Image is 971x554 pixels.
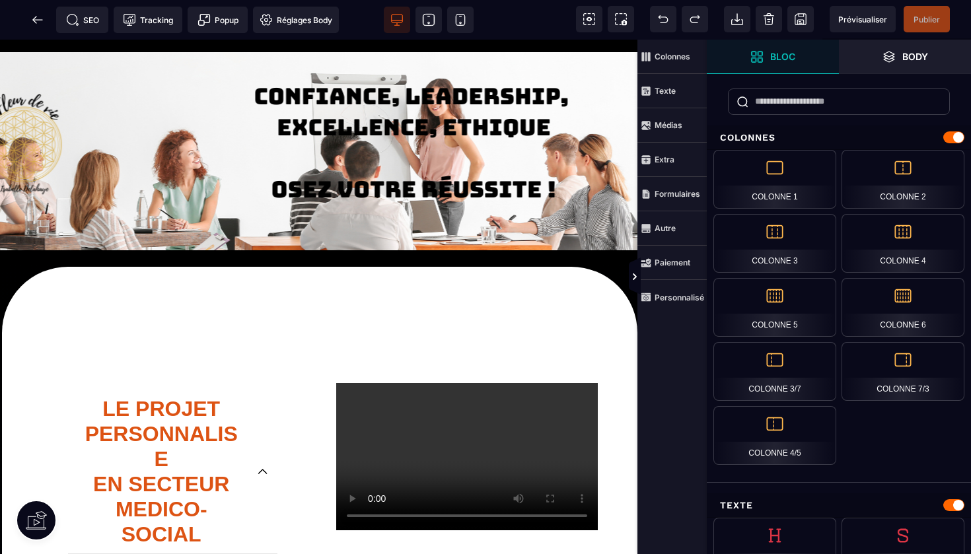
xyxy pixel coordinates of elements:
[707,125,971,150] div: Colonnes
[713,150,836,209] div: Colonne 1
[655,155,674,164] strong: Extra
[384,7,410,33] span: Voir bureau
[842,342,964,401] div: Colonne 7/3
[770,52,795,61] strong: Bloc
[66,13,99,26] span: SEO
[56,7,108,33] span: Métadata SEO
[655,223,676,233] strong: Autre
[637,280,707,314] span: Personnalisé
[655,86,676,96] strong: Texte
[682,6,708,32] span: Rétablir
[830,6,896,32] span: Aperçu
[713,278,836,337] div: Colonne 5
[637,211,707,246] span: Autre
[655,120,682,130] strong: Médias
[447,7,474,33] span: Voir mobile
[114,7,182,33] span: Code de suivi
[637,177,707,211] span: Formulaires
[842,278,964,337] div: Colonne 6
[707,493,971,518] div: Texte
[637,74,707,108] span: Texte
[713,406,836,465] div: Colonne 4/5
[655,189,700,199] strong: Formulaires
[787,6,814,32] span: Enregistrer
[724,6,750,32] span: Importer
[123,13,173,26] span: Tracking
[842,150,964,209] div: Colonne 2
[707,258,720,297] span: Afficher les vues
[188,7,248,33] span: Créer une alerte modale
[713,342,836,401] div: Colonne 3/7
[902,52,928,61] strong: Body
[838,15,887,24] span: Prévisualiser
[78,357,244,507] p: LE PROJET PERSONNALISE EN SECTEUR MEDICO-SOCIAL
[198,13,238,26] span: Popup
[608,6,634,32] span: Capture d'écran
[637,108,707,143] span: Médias
[637,246,707,280] span: Paiement
[637,40,707,74] span: Colonnes
[707,40,839,74] span: Ouvrir les blocs
[253,7,339,33] span: Favicon
[260,13,332,26] span: Réglages Body
[655,258,690,267] strong: Paiement
[637,143,707,177] span: Extra
[24,7,51,33] span: Retour
[842,214,964,273] div: Colonne 4
[655,293,704,302] strong: Personnalisé
[713,214,836,273] div: Colonne 3
[756,6,782,32] span: Nettoyage
[904,6,950,32] span: Enregistrer le contenu
[914,15,940,24] span: Publier
[415,7,442,33] span: Voir tablette
[839,40,971,74] span: Ouvrir les calques
[576,6,602,32] span: Voir les composants
[650,6,676,32] span: Défaire
[655,52,690,61] strong: Colonnes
